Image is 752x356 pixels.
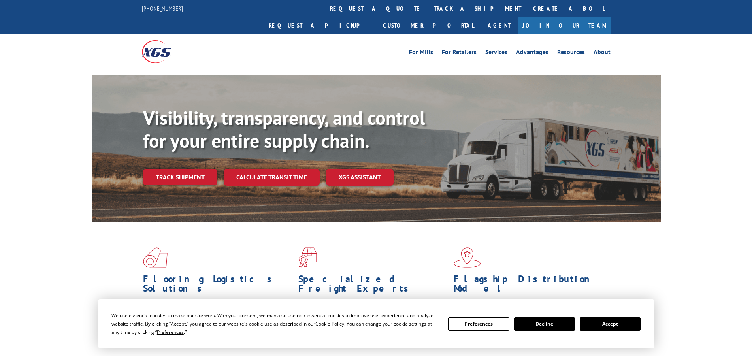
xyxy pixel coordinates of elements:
a: Services [485,49,507,58]
a: Join Our Team [518,17,611,34]
span: Cookie Policy [315,320,344,327]
a: Advantages [516,49,548,58]
a: Agent [480,17,518,34]
span: Our agile distribution network gives you nationwide inventory management on demand. [454,297,599,316]
h1: Specialized Freight Experts [298,274,448,297]
b: Visibility, transparency, and control for your entire supply chain. [143,105,425,153]
a: Request a pickup [263,17,377,34]
a: Customer Portal [377,17,480,34]
img: xgs-icon-flagship-distribution-model-red [454,247,481,268]
span: As an industry carrier of choice, XGS has brought innovation and dedication to flooring logistics... [143,297,292,325]
button: Preferences [448,317,509,331]
a: Calculate transit time [224,169,320,186]
button: Accept [580,317,641,331]
p: From overlength loads to delicate cargo, our experienced staff knows the best way to move your fr... [298,297,448,332]
div: Cookie Consent Prompt [98,299,654,348]
a: XGS ASSISTANT [326,169,394,186]
a: For Retailers [442,49,477,58]
a: [PHONE_NUMBER] [142,4,183,12]
img: xgs-icon-focused-on-flooring-red [298,247,317,268]
a: Track shipment [143,169,217,185]
span: Preferences [157,329,184,335]
a: About [594,49,611,58]
button: Decline [514,317,575,331]
a: For Mills [409,49,433,58]
a: Resources [557,49,585,58]
img: xgs-icon-total-supply-chain-intelligence-red [143,247,168,268]
div: We use essential cookies to make our site work. With your consent, we may also use non-essential ... [111,311,439,336]
h1: Flagship Distribution Model [454,274,603,297]
h1: Flooring Logistics Solutions [143,274,292,297]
